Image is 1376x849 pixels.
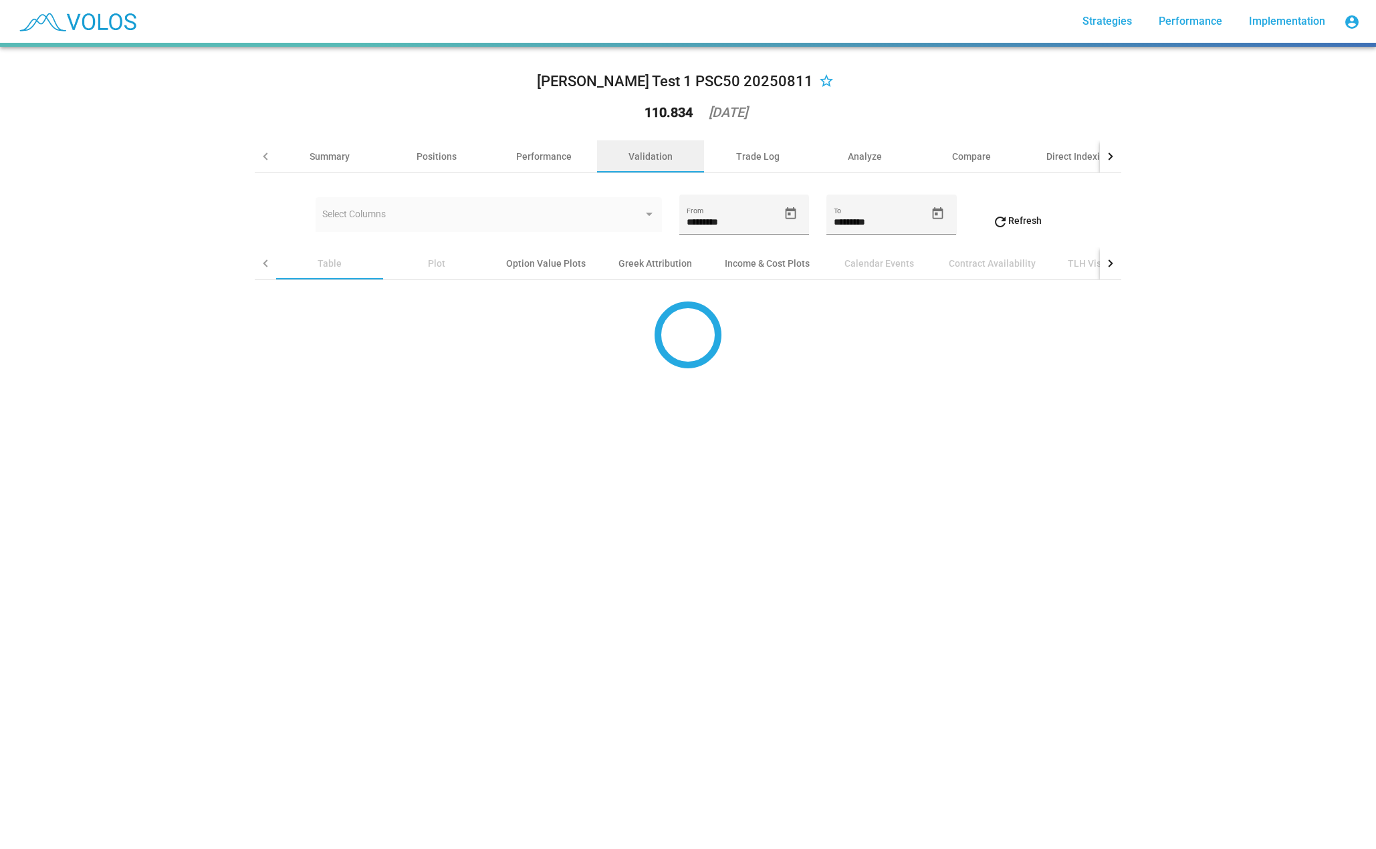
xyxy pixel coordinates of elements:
img: blue_transparent.png [11,5,143,38]
div: Summary [310,150,350,163]
mat-icon: account_circle [1344,14,1360,30]
button: Open calendar [926,202,949,225]
div: Calendar Events [844,257,914,270]
div: [DATE] [709,106,748,119]
a: Performance [1148,9,1233,33]
div: Table [318,257,342,270]
div: Positions [417,150,457,163]
mat-icon: star_border [818,74,834,90]
span: Implementation [1249,15,1325,27]
span: Strategies [1082,15,1132,27]
div: Trade Log [736,150,780,163]
button: Open calendar [779,202,802,225]
div: Compare [952,150,991,163]
button: Refresh [982,209,1052,233]
div: TLH Visualizations [1068,257,1149,270]
div: [PERSON_NAME] Test 1 PSC50 20250811 [537,71,813,92]
div: Plot [428,257,445,270]
div: Income & Cost Plots [725,257,810,270]
div: Direct Indexing [1046,150,1111,163]
div: Contract Availability [949,257,1036,270]
div: Performance [516,150,572,163]
div: Validation [628,150,673,163]
span: Performance [1159,15,1222,27]
div: Analyze [848,150,882,163]
mat-icon: refresh [992,214,1008,230]
a: Strategies [1072,9,1143,33]
div: 110.834 [645,106,693,119]
div: Greek Attribution [618,257,692,270]
div: Option Value Plots [506,257,586,270]
a: Implementation [1238,9,1336,33]
span: Refresh [992,215,1042,226]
